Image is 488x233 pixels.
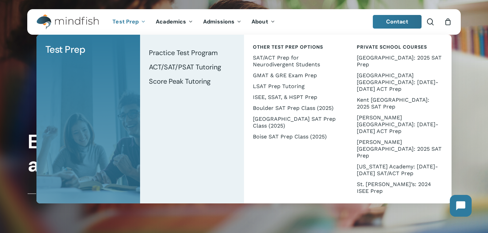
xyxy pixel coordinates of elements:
[253,116,336,129] span: [GEOGRAPHIC_DATA] SAT Prep Class (2025)
[203,18,234,25] span: Admissions
[357,114,438,134] span: [PERSON_NAME][GEOGRAPHIC_DATA]: [DATE]-[DATE] ACT Prep
[149,77,211,86] span: Score Peak Tutoring
[246,19,280,25] a: About
[28,130,240,177] h1: Every Student Has a
[357,44,427,50] span: Private School Courses
[253,94,317,100] span: ISEE, SSAT, & HSPT Prep
[251,114,341,131] a: [GEOGRAPHIC_DATA] SAT Prep Class (2025)
[355,95,445,112] a: Kent [GEOGRAPHIC_DATA]: 2025 SAT Prep
[251,92,341,103] a: ISEE, SSAT, & HSPT Prep
[156,18,186,25] span: Academics
[251,81,341,92] a: LSAT Prep Tutoring
[253,54,320,68] span: SAT/ACT Prep for Neurodivergent Students
[357,181,431,194] span: St. [PERSON_NAME]’s: 2024 ISEE Prep
[251,70,341,81] a: GMAT & GRE Exam Prep
[43,41,134,58] a: Test Prep
[373,15,422,29] a: Contact
[147,74,237,88] a: Score Peak Tutoring
[444,18,452,26] a: Cart
[355,70,445,95] a: [GEOGRAPHIC_DATA] [GEOGRAPHIC_DATA]: [DATE]-[DATE] ACT Prep
[27,9,461,35] header: Main Menu
[355,137,445,161] a: [PERSON_NAME][GEOGRAPHIC_DATA]: 2025 SAT Prep
[28,188,98,199] a: Test Prep Tutoring
[147,46,237,60] a: Practice Test Program
[251,41,341,52] a: Other Test Prep Options
[198,19,246,25] a: Admissions
[357,139,442,159] span: [PERSON_NAME][GEOGRAPHIC_DATA]: 2025 SAT Prep
[149,48,218,57] span: Practice Test Program
[386,18,409,25] span: Contact
[443,188,478,223] iframe: Chatbot
[149,63,221,71] span: ACT/SAT/PSAT Tutoring
[253,133,327,140] span: Boise SAT Prep Class (2025)
[251,52,341,70] a: SAT/ACT Prep for Neurodivergent Students
[355,41,445,52] a: Private School Courses
[357,72,438,92] span: [GEOGRAPHIC_DATA] [GEOGRAPHIC_DATA]: [DATE]-[DATE] ACT Prep
[147,60,237,74] a: ACT/SAT/PSAT Tutoring
[357,163,438,177] span: [US_STATE] Academy: [DATE]-[DATE] SAT/ACT Prep
[45,43,86,56] span: Test Prep
[251,18,268,25] span: About
[253,44,323,50] span: Other Test Prep Options
[107,9,280,35] nav: Main Menu
[355,161,445,179] a: [US_STATE] Academy: [DATE]-[DATE] SAT/ACT Prep
[357,97,429,110] span: Kent [GEOGRAPHIC_DATA]: 2025 SAT Prep
[355,112,445,137] a: [PERSON_NAME][GEOGRAPHIC_DATA]: [DATE]-[DATE] ACT Prep
[251,103,341,114] a: Boulder SAT Prep Class (2025)
[253,83,305,89] span: LSAT Prep Tutoring
[355,52,445,70] a: [GEOGRAPHIC_DATA]: 2025 SAT Prep
[357,54,442,68] span: [GEOGRAPHIC_DATA]: 2025 SAT Prep
[253,72,317,79] span: GMAT & GRE Exam Prep
[251,131,341,142] a: Boise SAT Prep Class (2025)
[151,19,198,25] a: Academics
[107,19,151,25] a: Test Prep
[253,105,334,111] span: Boulder SAT Prep Class (2025)
[355,179,445,197] a: St. [PERSON_NAME]’s: 2024 ISEE Prep
[112,18,139,25] span: Test Prep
